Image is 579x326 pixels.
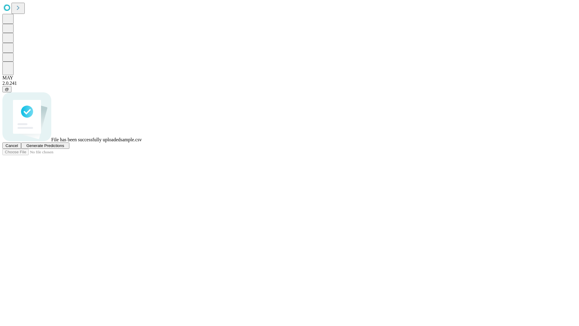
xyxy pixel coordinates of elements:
button: Generate Predictions [21,142,69,149]
span: sample.csv [120,137,142,142]
span: File has been successfully uploaded [51,137,120,142]
span: Generate Predictions [26,143,64,148]
button: Cancel [2,142,21,149]
button: @ [2,86,11,92]
div: 2.0.241 [2,81,577,86]
div: MAY [2,75,577,81]
span: @ [5,87,9,91]
span: Cancel [5,143,18,148]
